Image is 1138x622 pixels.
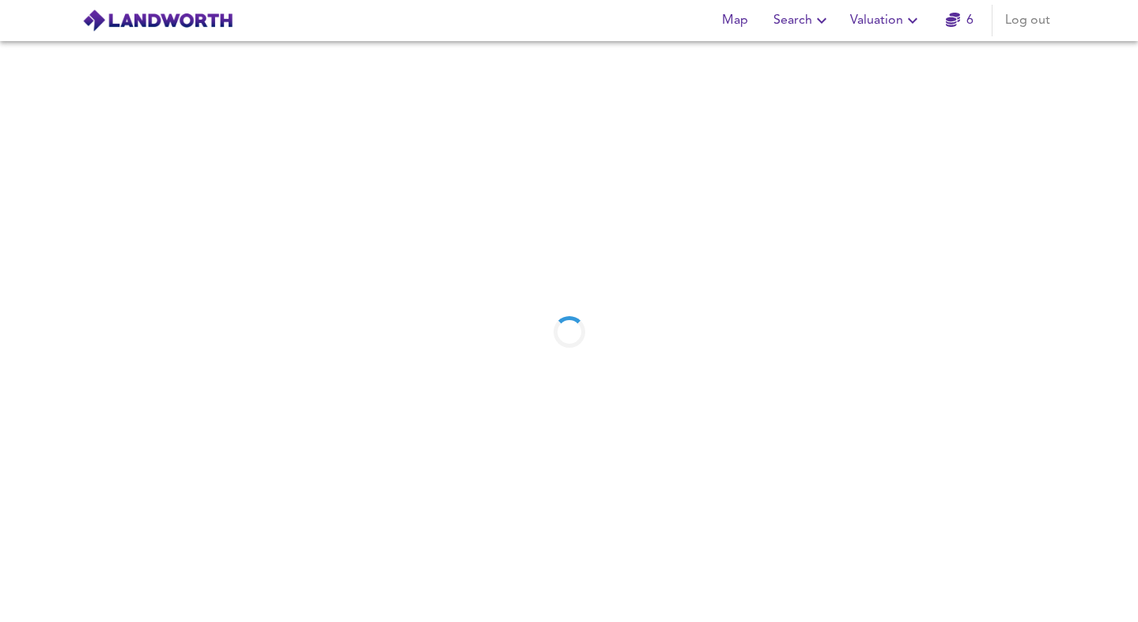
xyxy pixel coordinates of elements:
[82,9,233,32] img: logo
[767,5,837,36] button: Search
[946,9,974,32] a: 6
[999,5,1057,36] button: Log out
[1005,9,1050,32] span: Log out
[850,9,922,32] span: Valuation
[716,9,754,32] span: Map
[773,9,831,32] span: Search
[935,5,985,36] button: 6
[844,5,928,36] button: Valuation
[710,5,761,36] button: Map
